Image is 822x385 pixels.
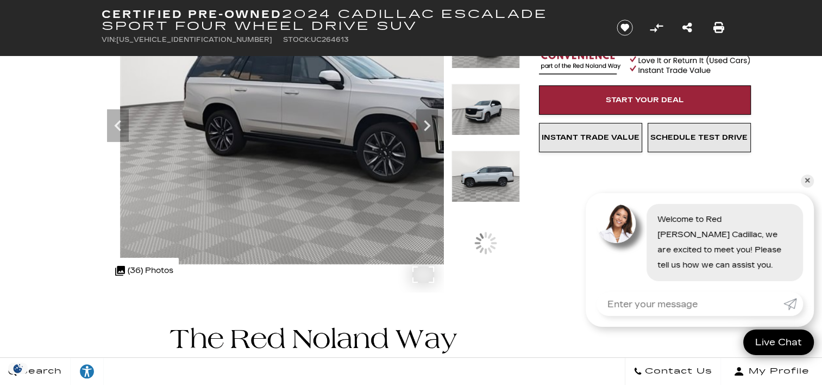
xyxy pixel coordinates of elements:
strong: Certified Pre-Owned [102,8,283,21]
span: Start Your Deal [606,96,684,104]
button: Open user profile menu [721,358,822,385]
img: Opt-Out Icon [5,363,30,374]
section: Click to Open Cookie Consent Modal [5,363,30,374]
a: Share this Certified Pre-Owned 2024 Cadillac Escalade Sport Four Wheel Drive SUV [682,20,692,35]
img: Agent profile photo [597,204,636,243]
div: (36) Photos [110,258,179,284]
span: Instant Trade Value [542,133,639,142]
span: Stock: [283,36,311,44]
span: UC264613 [311,36,349,44]
a: Instant Trade Value [539,123,642,152]
a: Print this Certified Pre-Owned 2024 Cadillac Escalade Sport Four Wheel Drive SUV [713,20,724,35]
span: [US_VEHICLE_IDENTIFICATION_NUMBER] [116,36,272,44]
span: Contact Us [642,364,712,379]
div: Next [416,109,438,142]
span: VIN: [102,36,116,44]
a: Contact Us [625,358,721,385]
img: Certified Used 2024 Crystal White Tricoat Cadillac Sport image 5 [451,151,520,202]
div: Previous [107,109,129,142]
span: Search [17,364,62,379]
input: Enter your message [597,292,783,316]
h1: 2024 Cadillac Escalade Sport Four Wheel Drive SUV [102,8,599,32]
a: Schedule Test Drive [648,123,751,152]
span: My Profile [744,364,810,379]
span: Schedule Test Drive [650,133,748,142]
a: Submit [783,292,803,316]
a: Start Your Deal [539,85,751,115]
button: Compare Vehicle [648,20,664,36]
div: Explore your accessibility options [71,363,103,380]
a: Live Chat [743,330,814,355]
a: Explore your accessibility options [71,358,104,385]
img: Certified Used 2024 Crystal White Tricoat Cadillac Sport image 4 [451,84,520,135]
div: Welcome to Red [PERSON_NAME] Cadillac, we are excited to meet you! Please tell us how we can assi... [647,204,803,281]
span: Live Chat [750,336,807,349]
button: Save vehicle [613,19,637,36]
